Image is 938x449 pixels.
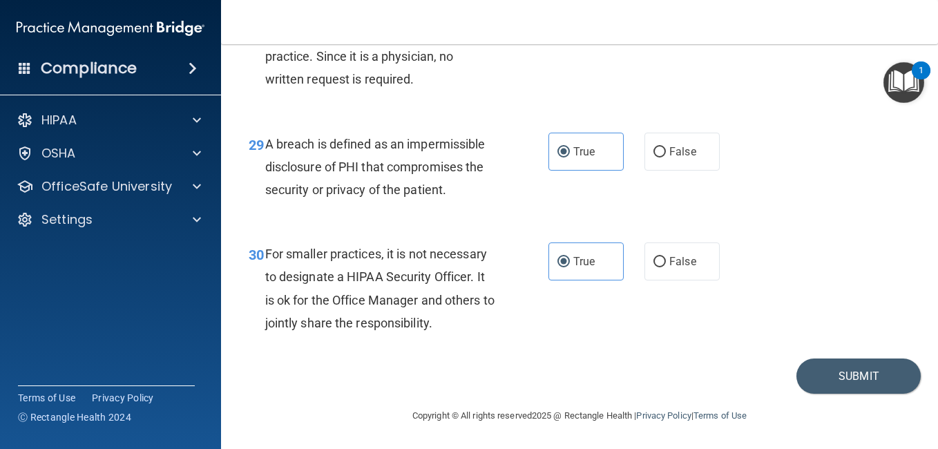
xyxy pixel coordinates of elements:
[249,247,264,263] span: 30
[653,257,666,267] input: False
[573,145,595,158] span: True
[18,410,131,424] span: Ⓒ Rectangle Health 2024
[796,359,921,394] button: Submit
[17,15,204,42] img: PMB logo
[41,145,76,162] p: OSHA
[17,145,201,162] a: OSHA
[41,178,172,195] p: OfficeSafe University
[41,112,77,128] p: HIPAA
[265,247,495,330] span: For smaller practices, it is not necessary to designate a HIPAA Security Officer. It is ok for th...
[693,410,747,421] a: Terms of Use
[883,62,924,103] button: Open Resource Center, 1 new notification
[17,112,201,128] a: HIPAA
[92,391,154,405] a: Privacy Policy
[573,255,595,268] span: True
[41,59,137,78] h4: Compliance
[249,137,264,153] span: 29
[557,257,570,267] input: True
[327,394,832,438] div: Copyright © All rights reserved 2025 @ Rectangle Health | |
[265,137,486,197] span: A breach is defined as an impermissible disclosure of PHI that compromises the security or privac...
[17,211,201,228] a: Settings
[919,70,923,88] div: 1
[557,147,570,157] input: True
[17,178,201,195] a: OfficeSafe University
[636,410,691,421] a: Privacy Policy
[41,211,93,228] p: Settings
[669,255,696,268] span: False
[653,147,666,157] input: False
[669,145,696,158] span: False
[18,391,75,405] a: Terms of Use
